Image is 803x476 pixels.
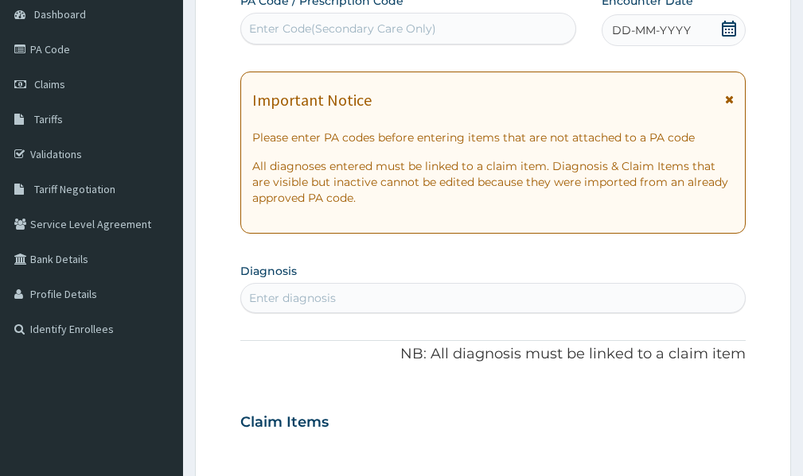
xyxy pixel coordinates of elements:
p: Please enter PA codes before entering items that are not attached to a PA code [252,130,734,145]
span: Dashboard [34,7,86,21]
div: Enter diagnosis [249,290,336,306]
span: DD-MM-YYYY [612,22,691,38]
h3: Claim Items [240,414,329,431]
p: All diagnoses entered must be linked to a claim item. Diagnosis & Claim Items that are visible bu... [252,158,734,206]
span: Tariff Negotiation [34,182,115,196]
div: Enter Code(Secondary Care Only) [249,21,436,37]
span: Tariffs [34,112,63,126]
span: Claims [34,77,65,91]
h1: Important Notice [252,91,372,109]
label: Diagnosis [240,263,297,279]
p: NB: All diagnosis must be linked to a claim item [240,344,746,365]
